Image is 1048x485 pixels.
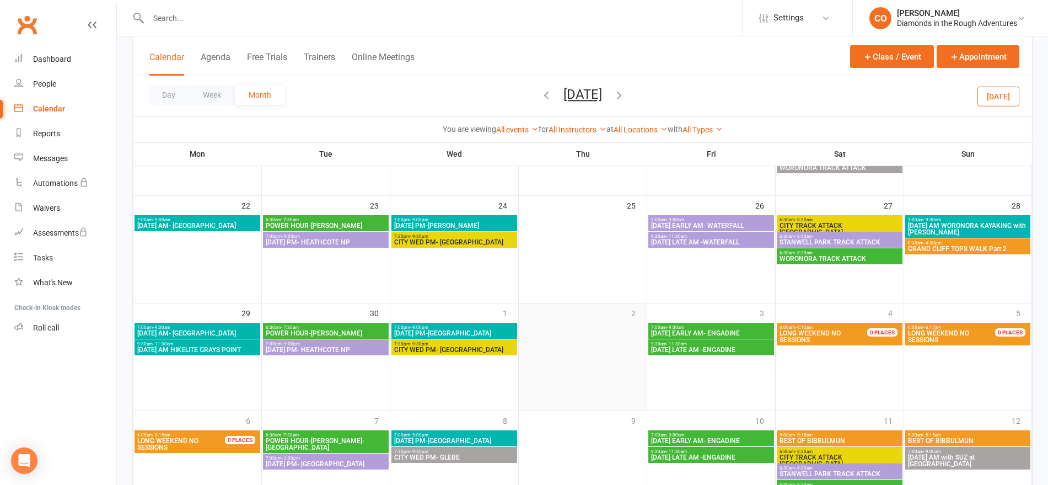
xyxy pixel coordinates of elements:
span: - 6:15am [795,325,813,330]
a: Waivers [14,196,116,221]
div: 27 [884,196,904,214]
a: Tasks [14,246,116,270]
th: Mon [133,142,262,166]
th: Sat [776,142,904,166]
a: People [14,72,116,97]
span: [DATE] PM-[GEOGRAPHIC_DATA] [394,438,515,444]
span: 6:30am [265,217,386,222]
button: Appointment [937,45,1019,68]
span: - 7:30am [281,217,299,222]
span: [DATE] AM- [GEOGRAPHIC_DATA] [137,222,258,229]
span: 9:30am [651,449,772,454]
div: 10 [755,411,775,429]
div: Diamonds in the Rough Adventures [897,18,1017,28]
a: Calendar [14,97,116,121]
span: 6:00am [779,325,880,330]
a: Automations [14,171,116,196]
span: 7:00am [137,325,258,330]
span: POWER HOUR-[PERSON_NAME] [265,330,386,337]
span: CITY WED PM- [GEOGRAPHIC_DATA] [394,239,515,246]
a: Messages [14,146,116,171]
span: CITY TRACK ATTACK [GEOGRAPHIC_DATA] [779,222,900,236]
a: All Locations [614,125,668,134]
span: GRAND CLIFF TOPS WALK Part 2 [907,246,1028,252]
div: People [33,79,56,88]
button: Class / Event [850,45,934,68]
a: Dashboard [14,47,116,72]
div: 25 [627,196,647,214]
span: - 7:30am [281,433,299,438]
div: 1 [503,303,518,322]
span: - 11:30am [153,342,173,347]
span: CITY TRACK ATTACK [GEOGRAPHIC_DATA] [779,454,900,467]
span: BEST OF BIBBULMUN [779,438,900,444]
span: 7:00pm [394,217,515,222]
input: Search... [145,10,742,26]
span: - 8:30am [795,234,813,239]
button: Calendar [149,52,184,76]
div: Messages [33,154,68,163]
span: - 9:00am [667,433,684,438]
span: [DATE] AM with SUZ at [GEOGRAPHIC_DATA] [907,454,1028,467]
span: [DATE] PM- HEATHCOTE NP [265,239,386,246]
button: Day [148,85,189,105]
span: - 4:30pm [923,241,942,246]
span: - 8:30am [795,251,813,255]
span: Settings [773,6,804,30]
span: POWER HOUR-[PERSON_NAME] [265,222,386,229]
span: CITY WED PM- GLEBE [394,454,515,461]
strong: with [668,125,682,134]
span: [DATE] EARLY AM- ENGADINE [651,438,772,444]
strong: for [539,125,549,134]
div: 11 [884,411,904,429]
span: - 6:15am [923,325,941,330]
span: - 9:00pm [282,342,300,347]
span: [DATE] LATE AM -WATERFALL [651,239,772,246]
span: 6:30am [779,251,900,255]
span: [DATE] EARLY AM- WATERFALL [651,222,772,229]
span: 6:30am [265,433,386,438]
div: 23 [370,196,390,214]
span: - 9:30pm [410,234,428,239]
div: 4 [888,303,904,322]
div: 29 [241,303,261,322]
button: [DATE] [977,86,1019,106]
span: 6:30am [779,466,900,471]
div: Automations [33,179,78,188]
span: 9:30am [137,342,258,347]
th: Fri [647,142,776,166]
span: CITY WED PM- [GEOGRAPHIC_DATA] [394,347,515,353]
span: - 9:00pm [410,325,428,330]
strong: You are viewing [443,125,496,134]
button: Trainers [304,52,335,76]
span: SESSIONS [907,330,1008,343]
span: [DATE] LATE AM -ENGADINE [651,347,772,353]
span: - 8:30am [795,217,813,222]
span: [DATE] AM HIKELITE GRAYS POINT [137,347,258,353]
div: 22 [241,196,261,214]
span: WORONORA TRACK ATTACK [779,164,900,171]
span: [DATE] EARLY AM- ENGADINE [651,330,772,337]
span: 6:30am [779,217,900,222]
th: Tue [262,142,390,166]
div: 6 [246,411,261,429]
span: WORONORA TRACK ATTACK [779,255,900,262]
div: CO [869,7,891,29]
span: - 9:00am [667,325,684,330]
span: [DATE] PM-[GEOGRAPHIC_DATA] [394,330,515,337]
span: - 11:30am [667,234,687,239]
span: 7:00pm [394,433,515,438]
a: All Types [682,125,723,134]
span: SESSIONS [779,330,880,343]
span: [DATE] LATE AM -ENGADINE [651,454,772,461]
div: Roll call [33,323,59,332]
div: Tasks [33,253,53,262]
div: Assessments [33,228,88,237]
div: 0 PLACES [995,328,1025,337]
div: 2 [631,303,647,322]
span: 6:30am [265,325,386,330]
span: - 9:30am [923,217,941,222]
span: - 9:00pm [410,217,428,222]
span: - 9:30pm [410,449,428,454]
span: - 5:15am [795,433,813,438]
